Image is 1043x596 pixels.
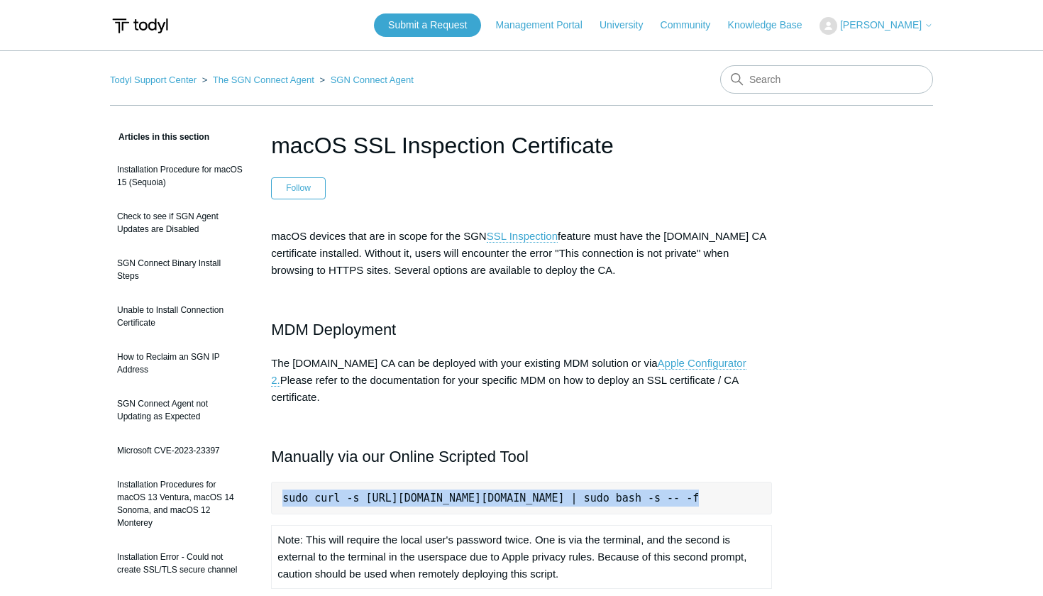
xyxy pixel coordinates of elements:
[271,355,772,406] p: The [DOMAIN_NAME] CA can be deployed with your existing MDM solution or via Please refer to the d...
[374,13,481,37] a: Submit a Request
[271,357,746,387] a: Apple Configurator 2.
[271,177,326,199] button: Follow Article
[487,230,558,243] a: SSL Inspection
[110,156,250,196] a: Installation Procedure for macOS 15 (Sequoia)
[331,74,414,85] a: SGN Connect Agent
[110,471,250,536] a: Installation Procedures for macOS 13 Ventura, macOS 14 Sonoma, and macOS 12 Monterey
[110,437,250,464] a: Microsoft CVE-2023-23397
[199,74,317,85] li: The SGN Connect Agent
[819,17,933,35] button: [PERSON_NAME]
[496,18,597,33] a: Management Portal
[271,482,772,514] pre: sudo curl -s [URL][DOMAIN_NAME][DOMAIN_NAME] | sudo bash -s -- -f
[110,297,250,336] a: Unable to Install Connection Certificate
[110,343,250,383] a: How to Reclaim an SGN IP Address
[110,74,197,85] a: Todyl Support Center
[720,65,933,94] input: Search
[600,18,657,33] a: University
[110,74,199,85] li: Todyl Support Center
[728,18,817,33] a: Knowledge Base
[271,128,772,162] h1: macOS SSL Inspection Certificate
[316,74,413,85] li: SGN Connect Agent
[661,18,725,33] a: Community
[110,203,250,243] a: Check to see if SGN Agent Updates are Disabled
[110,250,250,289] a: SGN Connect Binary Install Steps
[110,132,209,142] span: Articles in this section
[110,390,250,430] a: SGN Connect Agent not Updating as Expected
[110,543,250,583] a: Installation Error - Could not create SSL/TLS secure channel
[110,13,170,39] img: Todyl Support Center Help Center home page
[271,317,772,342] h2: MDM Deployment
[213,74,314,85] a: The SGN Connect Agent
[271,228,772,279] p: macOS devices that are in scope for the SGN feature must have the [DOMAIN_NAME] CA certificate in...
[272,526,772,589] td: Note: This will require the local user's password twice. One is via the terminal, and the second ...
[840,19,922,31] span: [PERSON_NAME]
[271,444,772,469] h2: Manually via our Online Scripted Tool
